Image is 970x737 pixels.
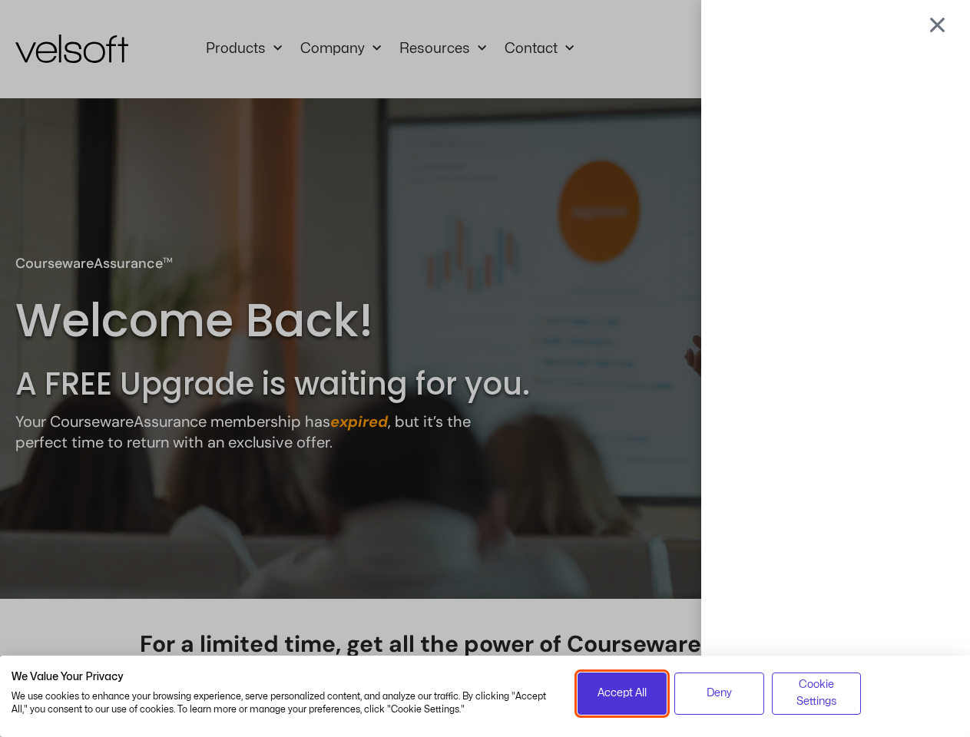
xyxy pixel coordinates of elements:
span: Accept All [598,685,647,702]
span: Deny [707,685,732,702]
h2: We Value Your Privacy [12,670,555,684]
button: Adjust cookie preferences [772,673,862,715]
p: We use cookies to enhance your browsing experience, serve personalized content, and analyze our t... [12,690,555,716]
button: Accept all cookies [578,673,667,715]
span: Cookie Settings [782,676,852,711]
button: Deny all cookies [674,673,764,715]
